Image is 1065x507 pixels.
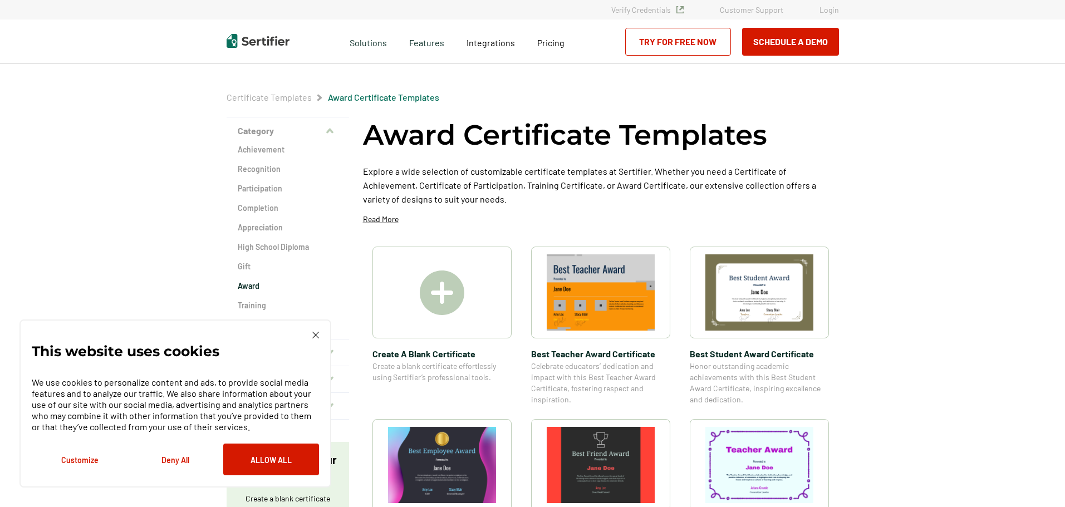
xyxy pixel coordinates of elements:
img: Cookie Popup Close [312,332,319,338]
img: Sertifier | Digital Credentialing Platform [227,34,289,48]
a: Award Certificate Templates [328,92,439,102]
a: Login [819,5,839,14]
a: Training [238,300,338,311]
span: Best Teacher Award Certificate​ [531,347,670,361]
h1: Award Certificate Templates [363,117,767,153]
span: Best Student Award Certificate​ [690,347,829,361]
p: We use cookies to personalize content and ads, to provide social media features and to analyze ou... [32,377,319,432]
a: Try for Free Now [625,28,731,56]
a: Award [238,280,338,292]
img: Verified [676,6,684,13]
a: Completion [238,203,338,214]
a: High School Diploma [238,242,338,253]
a: Certificate Templates [227,92,312,102]
span: Certificate Templates [227,92,312,103]
span: Features [409,35,444,48]
button: Customize [32,444,127,475]
a: Best Student Award Certificate​Best Student Award Certificate​Honor outstanding academic achievem... [690,247,829,405]
img: Best Teacher Award Certificate​ [547,254,655,331]
a: Gift [238,261,338,272]
span: Create a blank certificate effortlessly using Sertifier’s professional tools. [372,361,512,383]
p: Read More [363,214,399,225]
a: Achievement [238,144,338,155]
a: Best Teacher Award Certificate​Best Teacher Award Certificate​Celebrate educators’ dedication and... [531,247,670,405]
img: Create A Blank Certificate [420,270,464,315]
span: Award Certificate Templates [328,92,439,103]
span: Celebrate educators’ dedication and impact with this Best Teacher Award Certificate, fostering re... [531,361,670,405]
p: This website uses cookies [32,346,219,357]
a: Integrations [467,35,515,48]
span: Solutions [350,35,387,48]
span: Integrations [467,37,515,48]
a: Pricing [537,35,565,48]
p: Explore a wide selection of customizable certificate templates at Sertifier. Whether you need a C... [363,164,839,206]
img: Teacher Award Certificate [705,427,813,503]
span: Honor outstanding academic achievements with this Best Student Award Certificate, inspiring excel... [690,361,829,405]
img: Best Student Award Certificate​ [705,254,813,331]
a: Appreciation [238,222,338,233]
img: Best Friend Award Certificate​ [547,427,655,503]
a: Verify Credentials [611,5,684,14]
button: Schedule a Demo [742,28,839,56]
button: Category [227,117,349,144]
span: Create A Blank Certificate [372,347,512,361]
a: Recognition [238,164,338,175]
div: Category [227,144,349,339]
button: Allow All [223,444,319,475]
a: Customer Support [720,5,783,14]
a: Participation [238,183,338,194]
iframe: Chat Widget [1009,454,1065,507]
span: Pricing [537,37,565,48]
button: Deny All [127,444,223,475]
img: Best Employee Award certificate​ [388,427,496,503]
div: Breadcrumb [227,92,439,103]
